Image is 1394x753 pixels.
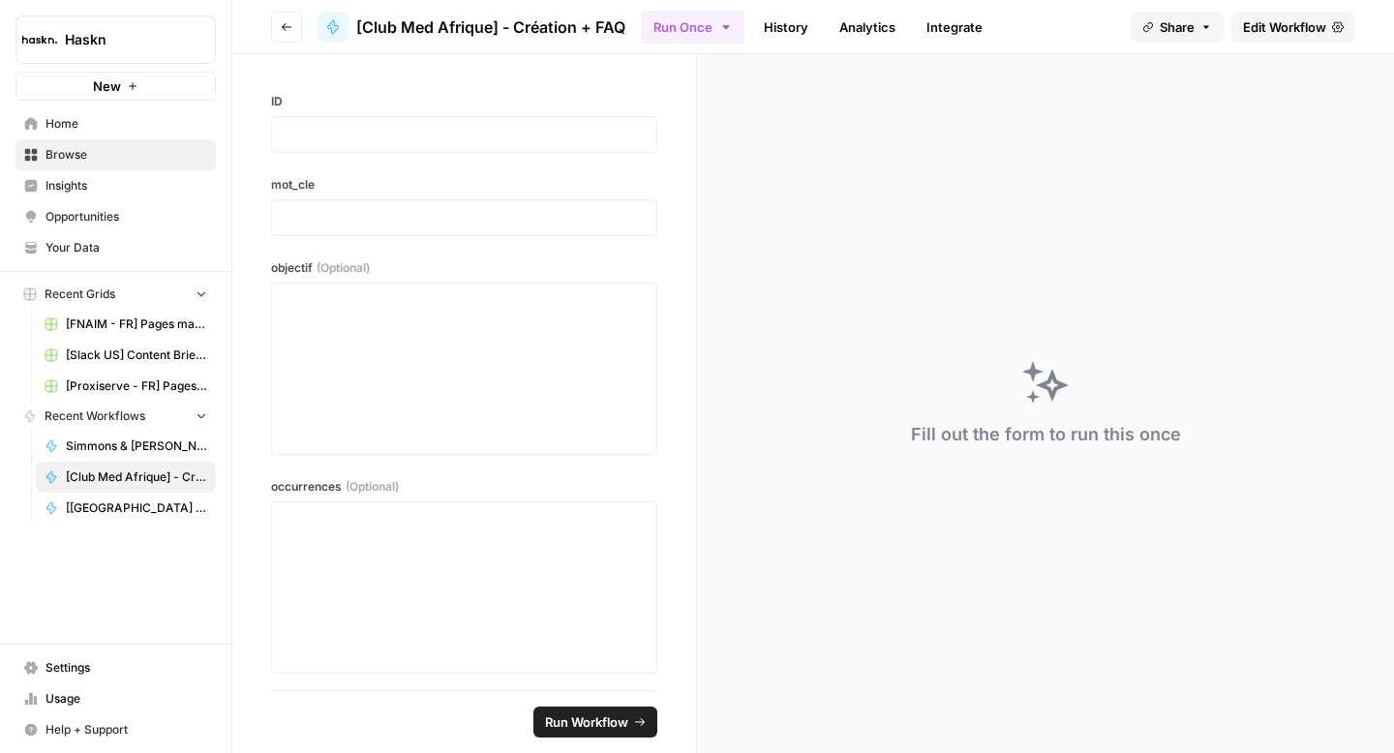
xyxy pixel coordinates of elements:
a: Browse [15,139,216,170]
button: Recent Workflows [15,402,216,431]
span: New [93,76,121,96]
img: Haskn Logo [22,22,57,57]
span: Haskn [65,30,182,49]
span: Your Data [45,239,207,256]
span: Recent Grids [45,286,115,303]
a: [FNAIM - FR] Pages maison à vendre + ville - 150-300 mots Grid [36,309,216,340]
span: Share [1160,17,1195,37]
span: (Optional) [346,478,399,496]
span: Run Workflow [545,712,628,732]
div: Fill out the form to run this once [911,421,1181,448]
a: History [752,12,820,43]
span: [Club Med Afrique] - Création + FAQ [66,468,207,486]
span: Edit Workflow [1243,17,1326,37]
a: [Proxiserve - FR] Pages catégories - 800 mots sans FAQ Grid [36,371,216,402]
span: Opportunities [45,208,207,226]
label: occurrences [271,478,657,496]
span: [Slack US] Content Brief & Content Generation - Creation [66,346,207,364]
a: Analytics [828,12,907,43]
button: Share [1131,12,1224,43]
span: Home [45,115,207,133]
a: [Club Med Afrique] - Création + FAQ [36,462,216,493]
a: [Slack US] Content Brief & Content Generation - Creation [36,340,216,371]
span: [[GEOGRAPHIC_DATA] Attitude - DE] Pages locales [66,499,207,517]
a: Usage [15,683,216,714]
span: Recent Workflows [45,407,145,425]
label: objectif [271,259,657,277]
span: Insights [45,177,207,195]
button: Run Workflow [533,707,657,738]
button: Run Once [641,11,744,44]
span: [FNAIM - FR] Pages maison à vendre + ville - 150-300 mots Grid [66,316,207,333]
span: Usage [45,690,207,708]
span: Help + Support [45,721,207,738]
a: Opportunities [15,201,216,232]
a: [Club Med Afrique] - Création + FAQ [318,12,625,43]
a: Settings [15,652,216,683]
a: Insights [15,170,216,201]
button: Workspace: Haskn [15,15,216,64]
label: ID [271,93,657,110]
a: Edit Workflow [1231,12,1355,43]
span: Settings [45,659,207,677]
span: [Club Med Afrique] - Création + FAQ [356,15,625,39]
button: Help + Support [15,714,216,745]
span: Simmons & [PERSON_NAME] - Optimization pages for LLMs [66,437,207,455]
a: Home [15,108,216,139]
label: mot_cle [271,176,657,194]
span: [Proxiserve - FR] Pages catégories - 800 mots sans FAQ Grid [66,377,207,395]
button: New [15,72,216,101]
a: [[GEOGRAPHIC_DATA] Attitude - DE] Pages locales [36,493,216,524]
a: Integrate [915,12,994,43]
a: Simmons & [PERSON_NAME] - Optimization pages for LLMs [36,431,216,462]
span: Browse [45,146,207,164]
a: Your Data [15,232,216,263]
span: (Optional) [317,259,370,277]
button: Recent Grids [15,280,216,309]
